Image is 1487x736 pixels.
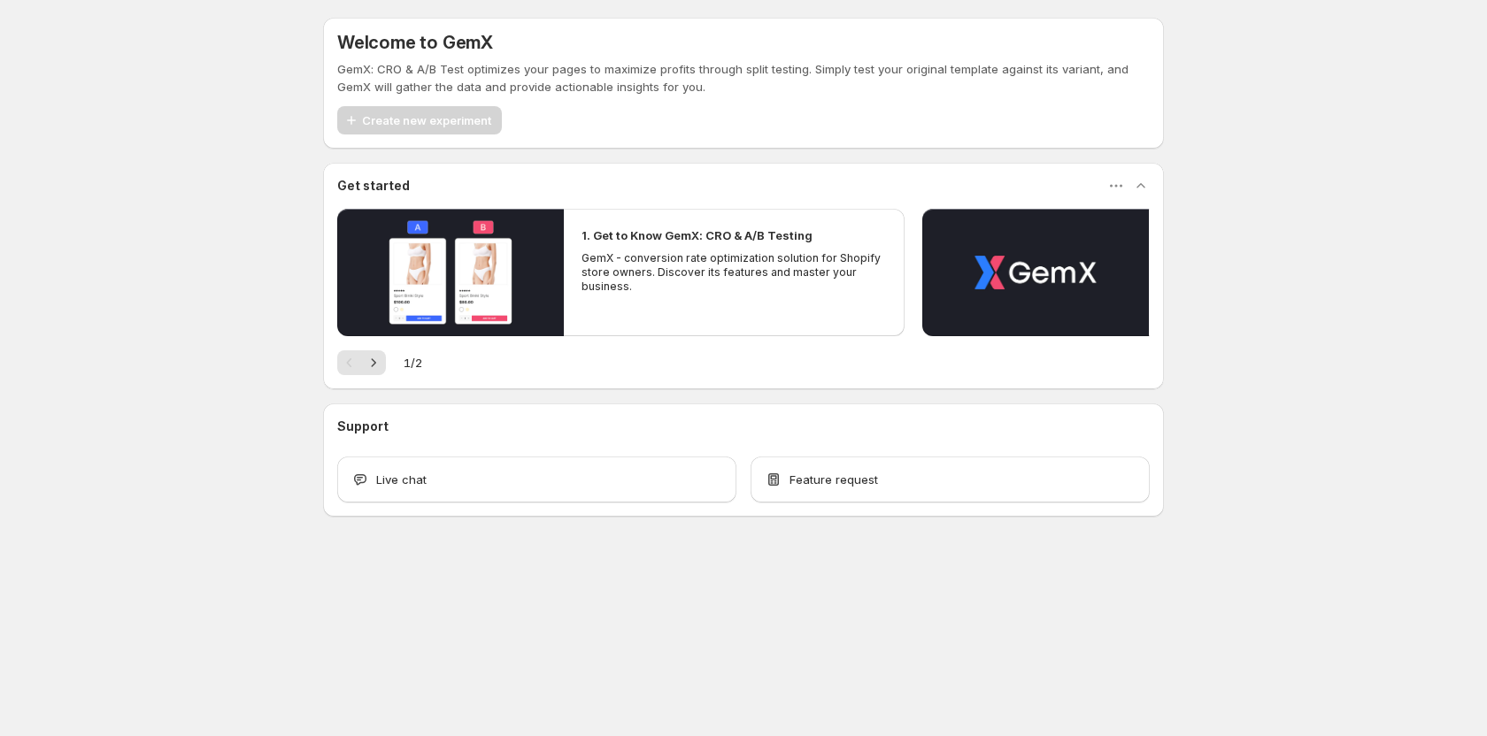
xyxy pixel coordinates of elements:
[404,354,422,372] span: 1 / 2
[337,350,386,375] nav: Pagination
[582,251,886,294] p: GemX - conversion rate optimization solution for Shopify store owners. Discover its features and ...
[361,350,386,375] button: Next
[376,471,427,488] span: Live chat
[337,177,410,195] h3: Get started
[337,209,564,336] button: Play video
[922,209,1149,336] button: Play video
[582,226,813,244] h2: 1. Get to Know GemX: CRO & A/B Testing
[790,471,878,488] span: Feature request
[337,418,389,435] h3: Support
[337,60,1150,96] p: GemX: CRO & A/B Test optimizes your pages to maximize profits through split testing. Simply test ...
[337,32,493,53] h5: Welcome to GemX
